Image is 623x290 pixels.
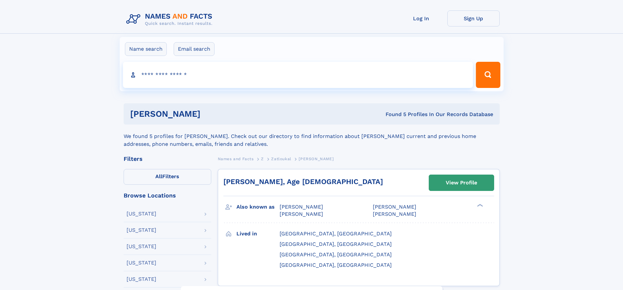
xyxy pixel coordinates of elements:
div: Browse Locations [124,193,211,198]
span: [PERSON_NAME] [373,211,416,217]
div: [US_STATE] [127,244,156,249]
label: Email search [174,42,215,56]
a: Z [261,155,264,163]
span: [GEOGRAPHIC_DATA], [GEOGRAPHIC_DATA] [280,230,392,237]
span: Zatloukal [271,157,291,161]
div: [US_STATE] [127,228,156,233]
a: Log In [395,10,447,26]
div: View Profile [446,175,477,190]
h3: Lived in [236,228,280,239]
span: Z [261,157,264,161]
a: Sign Up [447,10,500,26]
div: Filters [124,156,211,162]
div: ❯ [476,203,483,208]
div: We found 5 profiles for [PERSON_NAME]. Check out our directory to find information about [PERSON_... [124,125,500,148]
span: All [155,173,162,179]
span: [PERSON_NAME] [280,204,323,210]
label: Filters [124,169,211,185]
span: [GEOGRAPHIC_DATA], [GEOGRAPHIC_DATA] [280,262,392,268]
span: [PERSON_NAME] [280,211,323,217]
div: [US_STATE] [127,277,156,282]
span: [PERSON_NAME] [373,204,416,210]
img: Logo Names and Facts [124,10,218,28]
input: search input [123,62,473,88]
button: Search Button [476,62,500,88]
label: Name search [125,42,167,56]
div: [US_STATE] [127,260,156,265]
span: [GEOGRAPHIC_DATA], [GEOGRAPHIC_DATA] [280,251,392,258]
div: [US_STATE] [127,211,156,216]
a: Zatloukal [271,155,291,163]
h3: Also known as [236,201,280,213]
span: [GEOGRAPHIC_DATA], [GEOGRAPHIC_DATA] [280,241,392,247]
h1: [PERSON_NAME] [130,110,293,118]
a: View Profile [429,175,494,191]
span: [PERSON_NAME] [299,157,334,161]
div: Found 5 Profiles In Our Records Database [293,111,493,118]
a: Names and Facts [218,155,254,163]
a: [PERSON_NAME], Age [DEMOGRAPHIC_DATA] [223,178,383,186]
